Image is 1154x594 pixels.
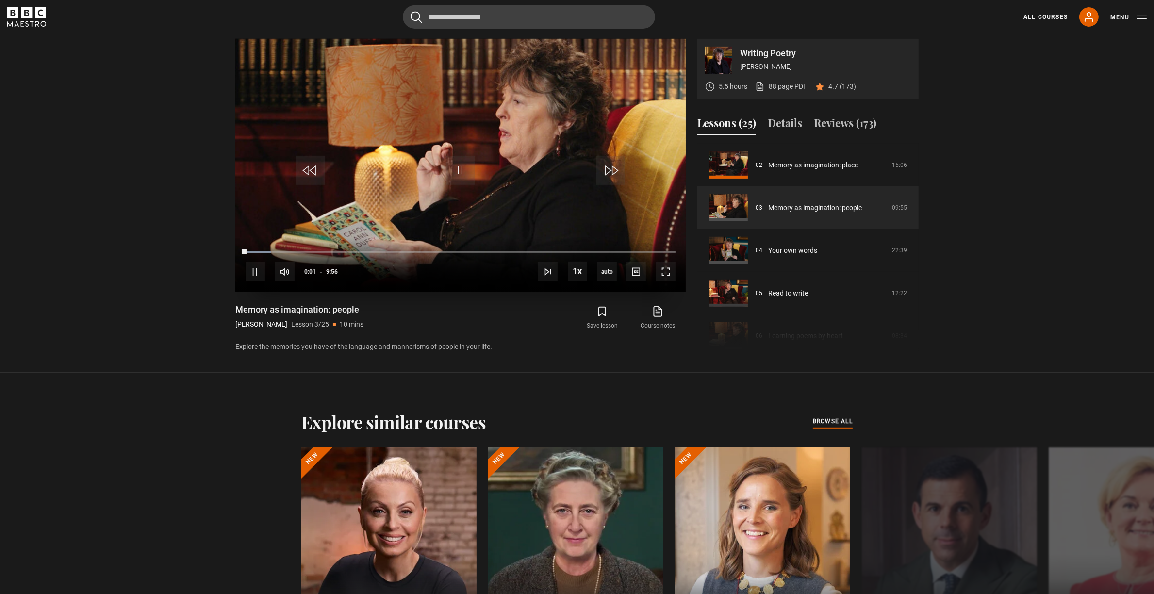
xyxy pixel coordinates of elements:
button: Playback Rate [568,262,587,281]
video-js: Video Player [235,39,686,292]
button: Mute [275,262,295,281]
p: 4.7 (173) [828,82,856,92]
div: Current quality: 1080p [597,262,617,281]
span: auto [597,262,617,281]
a: Course notes [630,304,686,332]
a: All Courses [1023,13,1068,21]
button: Toggle navigation [1110,13,1147,22]
span: 9:56 [326,263,338,280]
button: Next Lesson [538,262,558,281]
p: 10 mins [340,319,363,330]
a: Memory as imagination: people [768,203,862,213]
button: Details [768,115,802,135]
p: Writing Poetry [740,49,911,58]
p: Lesson 3/25 [291,319,329,330]
h1: Memory as imagination: people [235,304,363,315]
a: 88 page PDF [755,82,807,92]
p: 5.5 hours [719,82,747,92]
a: Memory as imagination: place [768,160,858,170]
div: Progress Bar [246,251,676,253]
button: Fullscreen [656,262,676,281]
p: [PERSON_NAME] [740,62,911,72]
button: Reviews (173) [814,115,876,135]
button: Captions [626,262,646,281]
span: browse all [813,416,853,426]
span: 0:01 [304,263,316,280]
p: [PERSON_NAME] [235,319,287,330]
a: Read to write [768,288,808,298]
input: Search [403,5,655,29]
svg: BBC Maestro [7,7,46,27]
h2: Explore similar courses [301,412,486,432]
button: Lessons (25) [697,115,756,135]
a: Your own words [768,246,817,256]
p: Explore the memories you have of the language and mannerisms of people in your life. [235,342,686,352]
button: Pause [246,262,265,281]
button: Save lesson [575,304,630,332]
a: browse all [813,416,853,427]
button: Submit the search query [411,11,422,23]
span: - [320,268,322,275]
